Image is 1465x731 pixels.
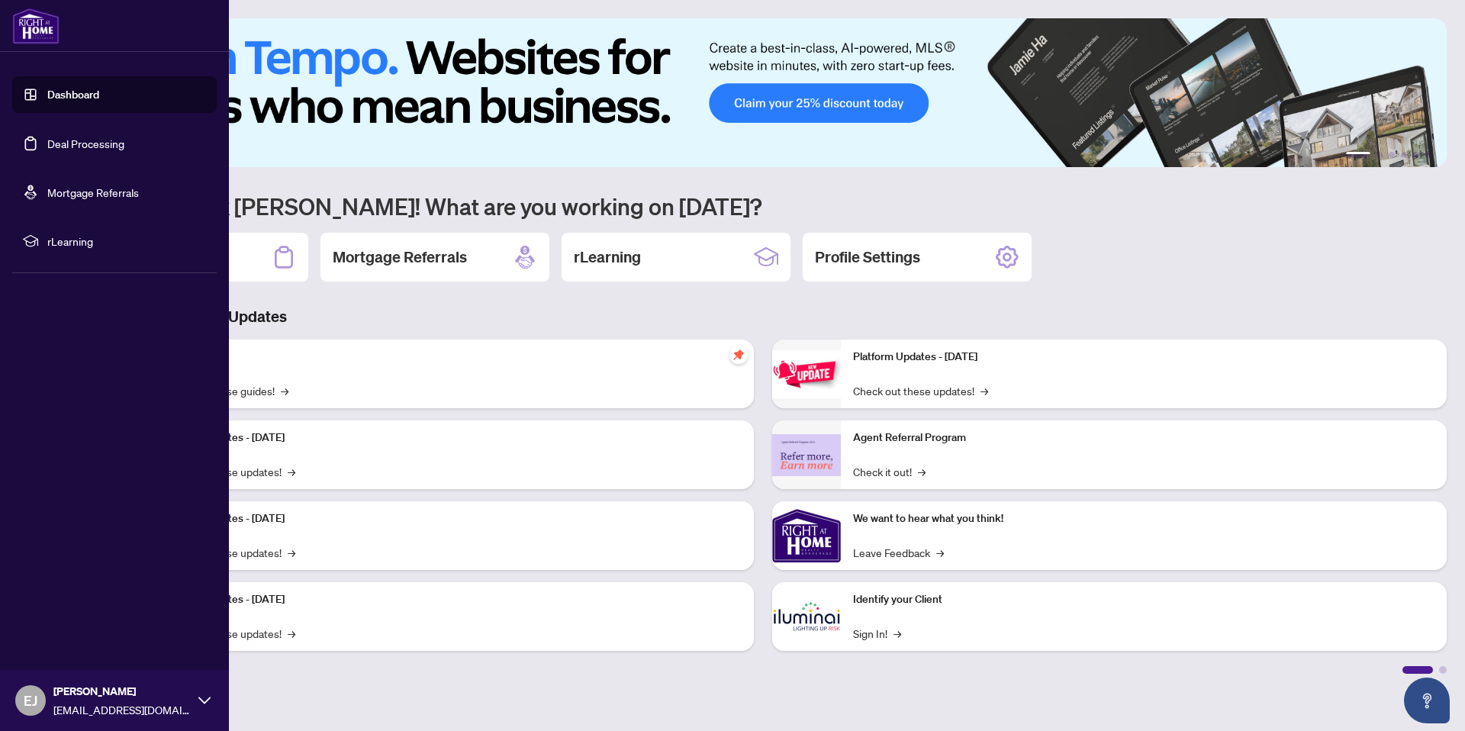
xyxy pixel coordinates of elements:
[288,544,295,561] span: →
[281,382,288,399] span: →
[853,430,1434,446] p: Agent Referral Program
[288,625,295,642] span: →
[772,501,841,570] img: We want to hear what you think!
[79,306,1447,327] h3: Brokerage & Industry Updates
[853,382,988,399] a: Check out these updates!→
[772,582,841,651] img: Identify your Client
[729,346,748,364] span: pushpin
[980,382,988,399] span: →
[893,625,901,642] span: →
[1376,152,1383,158] button: 2
[853,625,901,642] a: Sign In!→
[772,350,841,398] img: Platform Updates - June 23, 2025
[936,544,944,561] span: →
[1425,152,1431,158] button: 6
[815,246,920,268] h2: Profile Settings
[1401,152,1407,158] button: 4
[1389,152,1395,158] button: 3
[853,349,1434,365] p: Platform Updates - [DATE]
[53,701,191,718] span: [EMAIL_ADDRESS][DOMAIN_NAME]
[1346,152,1370,158] button: 1
[47,185,139,199] a: Mortgage Referrals
[853,544,944,561] a: Leave Feedback→
[24,690,37,711] span: EJ
[79,192,1447,221] h1: Welcome back [PERSON_NAME]! What are you working on [DATE]?
[333,246,467,268] h2: Mortgage Referrals
[79,18,1447,167] img: Slide 0
[1413,152,1419,158] button: 5
[160,591,742,608] p: Platform Updates - [DATE]
[47,88,99,101] a: Dashboard
[47,137,124,150] a: Deal Processing
[47,233,206,250] span: rLearning
[160,510,742,527] p: Platform Updates - [DATE]
[853,510,1434,527] p: We want to hear what you think!
[772,434,841,476] img: Agent Referral Program
[918,463,926,480] span: →
[288,463,295,480] span: →
[12,8,60,44] img: logo
[160,430,742,446] p: Platform Updates - [DATE]
[160,349,742,365] p: Self-Help
[53,683,191,700] span: [PERSON_NAME]
[1404,678,1450,723] button: Open asap
[853,591,1434,608] p: Identify your Client
[574,246,641,268] h2: rLearning
[853,463,926,480] a: Check it out!→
